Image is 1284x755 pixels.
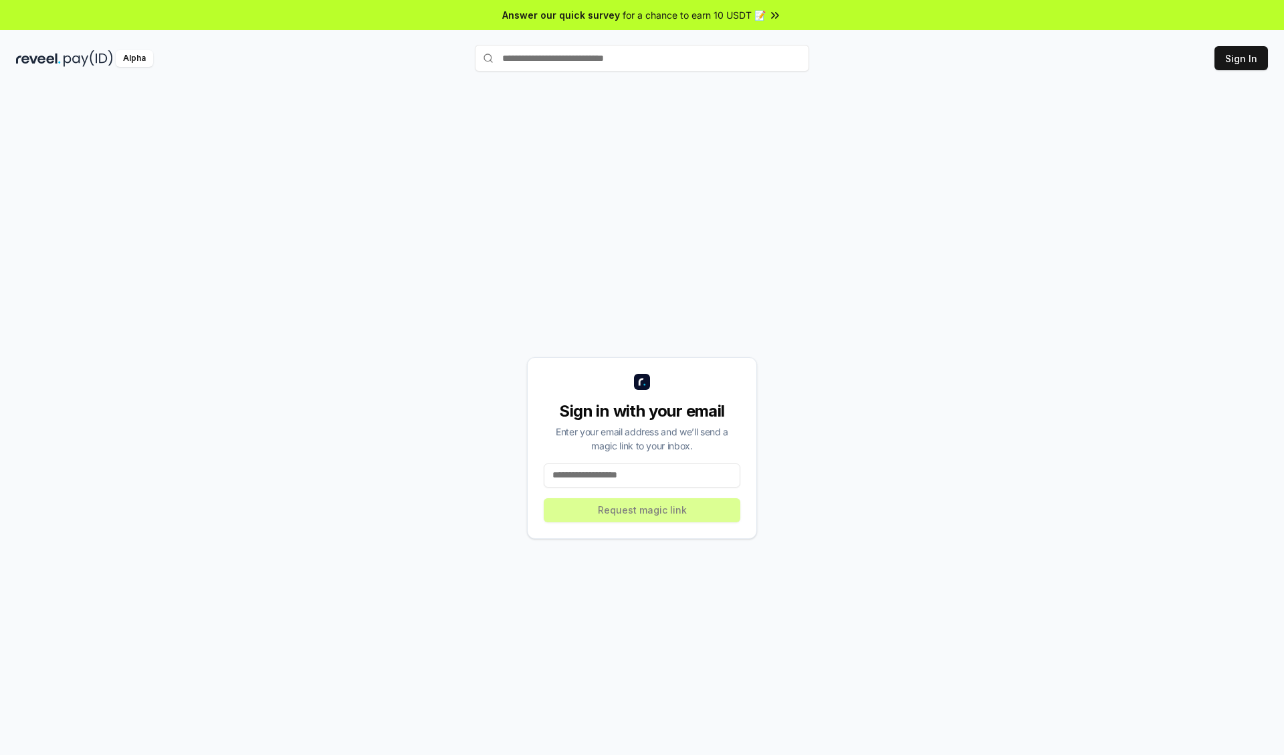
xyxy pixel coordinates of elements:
button: Sign In [1214,46,1268,70]
span: for a chance to earn 10 USDT 📝 [623,8,766,22]
div: Alpha [116,50,153,67]
img: logo_small [634,374,650,390]
div: Sign in with your email [544,401,740,422]
img: reveel_dark [16,50,61,67]
div: Enter your email address and we’ll send a magic link to your inbox. [544,425,740,453]
img: pay_id [64,50,113,67]
span: Answer our quick survey [502,8,620,22]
